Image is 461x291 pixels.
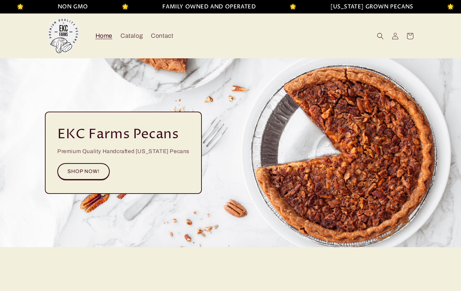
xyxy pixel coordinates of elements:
[120,32,143,40] span: Catalog
[121,2,128,12] li: 🌟
[330,2,413,12] li: [US_STATE] GROWN PECANS
[96,32,112,40] span: Home
[162,2,255,12] li: FAMILY OWNED AND OPERATED
[147,28,177,44] a: Contact
[446,2,454,12] li: 🌟
[57,126,179,143] h2: EKC Farms Pecans
[57,163,110,180] a: SHOP NOW!
[16,2,23,12] li: 🌟
[116,28,147,44] a: Catalog
[43,15,85,57] a: EKC Pecans
[45,18,82,55] img: EKC Pecans
[91,28,116,44] a: Home
[57,2,87,12] li: NON GMO
[57,147,189,156] p: Premium Quality Handcrafted [US_STATE] Pecans
[151,32,173,40] span: Contact
[289,2,296,12] li: 🌟
[373,29,388,43] summary: Search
